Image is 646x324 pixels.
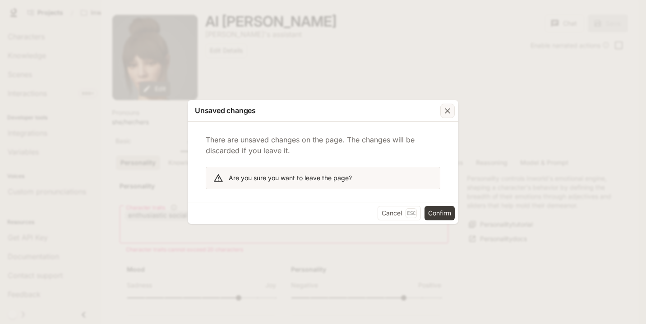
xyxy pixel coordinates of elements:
p: Unsaved changes [195,105,256,116]
div: Are you sure you want to leave the page? [229,170,352,186]
p: There are unsaved changes on the page. The changes will be discarded if you leave it. [206,134,440,156]
button: Confirm [425,206,455,220]
button: CancelEsc [378,206,421,220]
p: Esc [406,208,417,218]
